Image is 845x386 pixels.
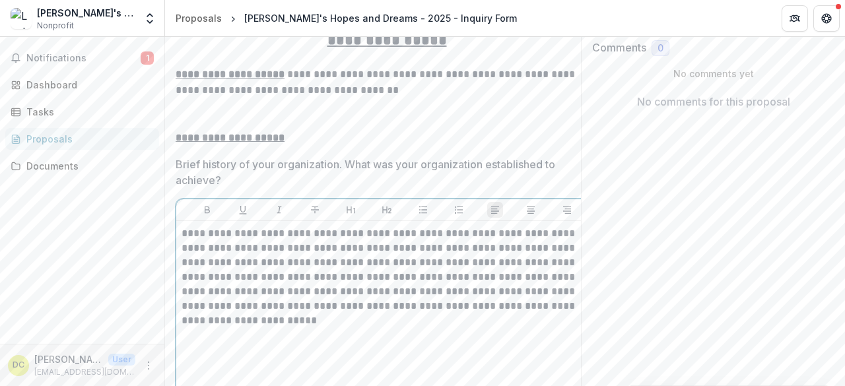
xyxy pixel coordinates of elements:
[37,20,74,32] span: Nonprofit
[26,105,149,119] div: Tasks
[235,202,251,218] button: Underline
[5,128,159,150] a: Proposals
[559,202,575,218] button: Align Right
[26,78,149,92] div: Dashboard
[34,366,135,378] p: [EMAIL_ADDRESS][DOMAIN_NAME]
[176,11,222,25] div: Proposals
[415,202,431,218] button: Bullet List
[658,43,663,54] span: 0
[26,132,149,146] div: Proposals
[141,51,154,65] span: 1
[343,202,359,218] button: Heading 1
[176,156,579,188] p: Brief history of your organization. What was your organization established to achieve?
[108,354,135,366] p: User
[141,358,156,373] button: More
[813,5,840,32] button: Get Help
[26,53,141,64] span: Notifications
[170,9,522,28] nav: breadcrumb
[592,42,646,54] h2: Comments
[170,9,227,28] a: Proposals
[11,8,32,29] img: Leah's Hopes and Dreams
[487,202,503,218] button: Align Left
[5,48,159,69] button: Notifications1
[34,352,103,366] p: [PERSON_NAME]
[5,101,159,123] a: Tasks
[592,67,834,80] p: No comments yet
[271,202,287,218] button: Italicize
[199,202,215,218] button: Bold
[37,6,135,20] div: [PERSON_NAME]'s Hopes and Dreams
[379,202,395,218] button: Heading 2
[244,11,517,25] div: [PERSON_NAME]'s Hopes and Dreams - 2025 - Inquiry Form
[782,5,808,32] button: Partners
[141,5,159,32] button: Open entity switcher
[637,94,790,110] p: No comments for this proposal
[523,202,539,218] button: Align Center
[5,155,159,177] a: Documents
[26,159,149,173] div: Documents
[13,361,24,370] div: Dr. Shenique Carmichael
[451,202,467,218] button: Ordered List
[307,202,323,218] button: Strike
[5,74,159,96] a: Dashboard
